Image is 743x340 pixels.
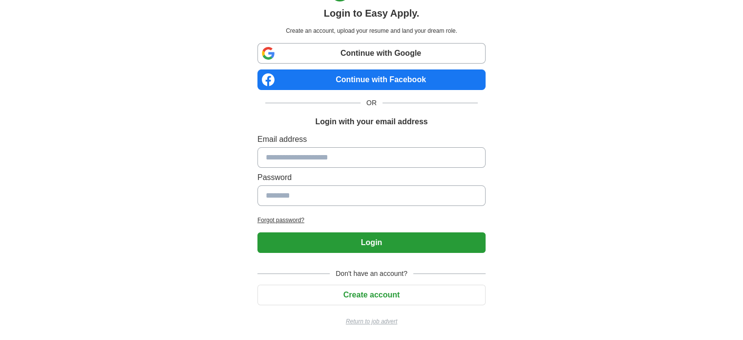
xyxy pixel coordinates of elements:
a: Continue with Facebook [257,69,486,90]
a: Create account [257,291,486,299]
button: Login [257,232,486,253]
a: Return to job advert [257,317,486,326]
label: Email address [257,134,486,145]
h1: Login with your email address [315,116,427,128]
button: Create account [257,285,486,305]
span: Don't have an account? [330,269,413,279]
h1: Login to Easy Apply. [324,6,420,21]
span: OR [361,98,382,108]
a: Continue with Google [257,43,486,64]
p: Create an account, upload your resume and land your dream role. [259,26,484,35]
label: Password [257,172,486,183]
a: Forgot password? [257,216,486,225]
